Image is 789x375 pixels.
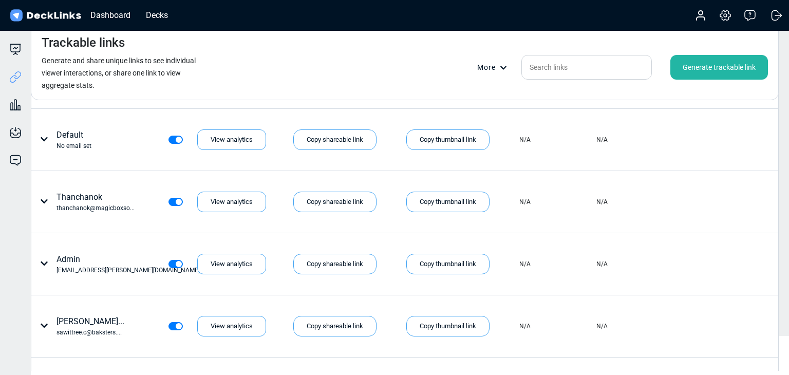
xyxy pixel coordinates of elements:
div: N/A [596,197,608,207]
div: [EMAIL_ADDRESS][PERSON_NAME][DOMAIN_NAME] [57,266,200,275]
div: More [477,62,513,73]
small: Generate and share unique links to see individual viewer interactions, or share one link to view ... [42,57,196,89]
div: View analytics [197,192,266,212]
div: View analytics [197,254,266,274]
div: Copy shareable link [293,192,377,212]
h4: Trackable links [42,35,125,50]
div: Copy thumbnail link [406,316,490,336]
div: sawittree.c@baksters.... [57,328,124,337]
input: Search links [521,55,652,80]
div: N/A [596,322,608,331]
div: Dashboard [85,9,136,22]
div: [PERSON_NAME]... [57,315,124,337]
div: Admin [57,253,200,275]
div: thanchanok@magicboxso... [57,203,135,213]
div: Copy shareable link [293,316,377,336]
div: Copy thumbnail link [406,129,490,150]
div: N/A [519,259,531,269]
div: Decks [141,9,173,22]
div: View analytics [197,316,266,336]
div: Copy thumbnail link [406,192,490,212]
div: Copy thumbnail link [406,254,490,274]
div: Generate trackable link [670,55,768,80]
div: N/A [519,135,531,144]
div: Copy shareable link [293,129,377,150]
div: N/A [596,259,608,269]
div: N/A [519,197,531,207]
div: Copy shareable link [293,254,377,274]
div: No email set [57,141,91,151]
img: DeckLinks [8,8,83,23]
div: N/A [519,322,531,331]
div: View analytics [197,129,266,150]
div: Thanchanok [57,191,135,213]
div: Default [57,129,91,151]
div: N/A [596,135,608,144]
